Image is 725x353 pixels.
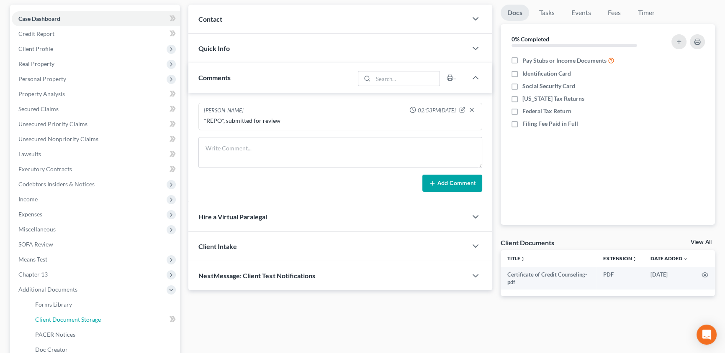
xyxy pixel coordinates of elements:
span: [US_STATE] Tax Returns [522,94,584,103]
span: Expenses [18,211,42,218]
a: Property Analysis [12,86,180,102]
span: Contact [198,15,222,23]
span: Credit Report [18,30,54,37]
span: Case Dashboard [18,15,60,22]
a: PACER Notices [28,327,180,342]
a: Extensionunfold_more [603,255,637,262]
a: Fees [601,5,628,21]
span: SOFA Review [18,241,53,248]
a: Docs [501,5,529,21]
span: Secured Claims [18,105,59,112]
span: Property Analysis [18,90,65,97]
a: Forms Library [28,297,180,312]
span: Client Document Storage [35,316,101,323]
div: [PERSON_NAME] [204,107,244,115]
span: Hire a Virtual Paralegal [198,213,267,221]
span: Means Test [18,256,47,263]
span: Income [18,196,38,203]
a: Unsecured Priority Claims [12,117,180,132]
input: Search... [373,71,440,86]
span: Pay Stubs or Income Documents [522,56,607,65]
i: unfold_more [520,256,525,262]
td: Certificate of Credit Counseling-pdf [501,267,597,290]
a: Credit Report [12,26,180,41]
span: Client Intake [198,242,237,250]
a: Case Dashboard [12,11,180,26]
span: Personal Property [18,75,66,82]
a: Events [565,5,598,21]
span: Chapter 13 [18,271,48,278]
a: View All [691,239,712,245]
span: Lawsuits [18,150,41,157]
strong: 0% Completed [512,36,549,43]
a: Lawsuits [12,147,180,162]
i: unfold_more [632,256,637,262]
a: Date Added expand_more [650,255,688,262]
span: Miscellaneous [18,226,56,233]
td: PDF [596,267,644,290]
span: NextMessage: Client Text Notifications [198,272,315,279]
span: 02:53PM[DATE] [418,107,456,114]
span: Filing Fee Paid in Full [522,119,578,128]
span: Quick Info [198,44,230,52]
a: Executory Contracts [12,162,180,177]
span: Unsecured Priority Claims [18,120,87,127]
a: Titleunfold_more [507,255,525,262]
span: Social Security Card [522,82,575,90]
div: Open Intercom Messenger [697,325,717,345]
a: Secured Claims [12,102,180,117]
i: expand_more [683,256,688,262]
span: Real Property [18,60,54,67]
a: Timer [631,5,661,21]
a: Unsecured Nonpriority Claims [12,132,180,147]
a: Client Document Storage [28,312,180,327]
span: Client Profile [18,45,53,52]
span: PACER Notices [35,331,75,338]
span: Executory Contracts [18,165,72,173]
span: Doc Creator [35,346,68,353]
a: SOFA Review [12,237,180,252]
span: Codebtors Insiders & Notices [18,180,95,188]
span: Federal Tax Return [522,107,571,115]
div: Client Documents [501,238,554,247]
span: Forms Library [35,301,72,308]
span: Additional Documents [18,286,77,293]
a: Tasks [532,5,561,21]
span: Unsecured Nonpriority Claims [18,135,98,142]
span: Comments [198,74,231,81]
td: [DATE] [644,267,695,290]
button: Add Comment [422,175,482,192]
span: Identification Card [522,69,571,78]
div: *REPO*, submitted for review [204,117,477,125]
